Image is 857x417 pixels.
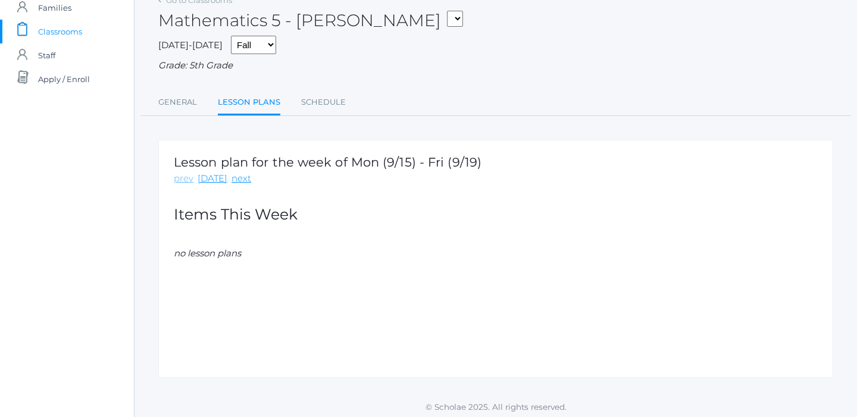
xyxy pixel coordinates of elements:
[174,155,481,169] h1: Lesson plan for the week of Mon (9/15) - Fri (9/19)
[232,172,251,186] a: next
[174,206,818,223] h2: Items This Week
[158,59,833,73] div: Grade: 5th Grade
[158,11,463,30] h2: Mathematics 5 - [PERSON_NAME]
[38,43,55,67] span: Staff
[135,401,857,413] p: © Scholae 2025. All rights reserved.
[218,90,280,116] a: Lesson Plans
[158,90,197,114] a: General
[198,172,227,186] a: [DATE]
[38,67,90,91] span: Apply / Enroll
[301,90,346,114] a: Schedule
[174,247,241,259] em: no lesson plans
[38,20,82,43] span: Classrooms
[174,172,193,186] a: prev
[158,39,223,51] span: [DATE]-[DATE]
